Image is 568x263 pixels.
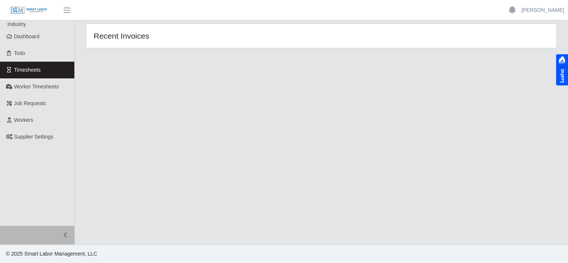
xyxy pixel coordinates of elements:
span: © 2025 Smart Labor Management, LLC [6,251,97,257]
span: Workers [14,117,33,123]
img: SLM Logo [10,6,48,14]
span: Worker Timesheets [14,84,59,90]
span: Todo [14,50,25,56]
span: Supplier Settings [14,134,54,140]
span: Industry [7,21,26,27]
span: Dashboard [14,33,40,39]
a: [PERSON_NAME] [522,6,564,14]
h4: Recent Invoices [94,31,277,40]
span: Timesheets [14,67,41,73]
span: Job Requests [14,100,46,106]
